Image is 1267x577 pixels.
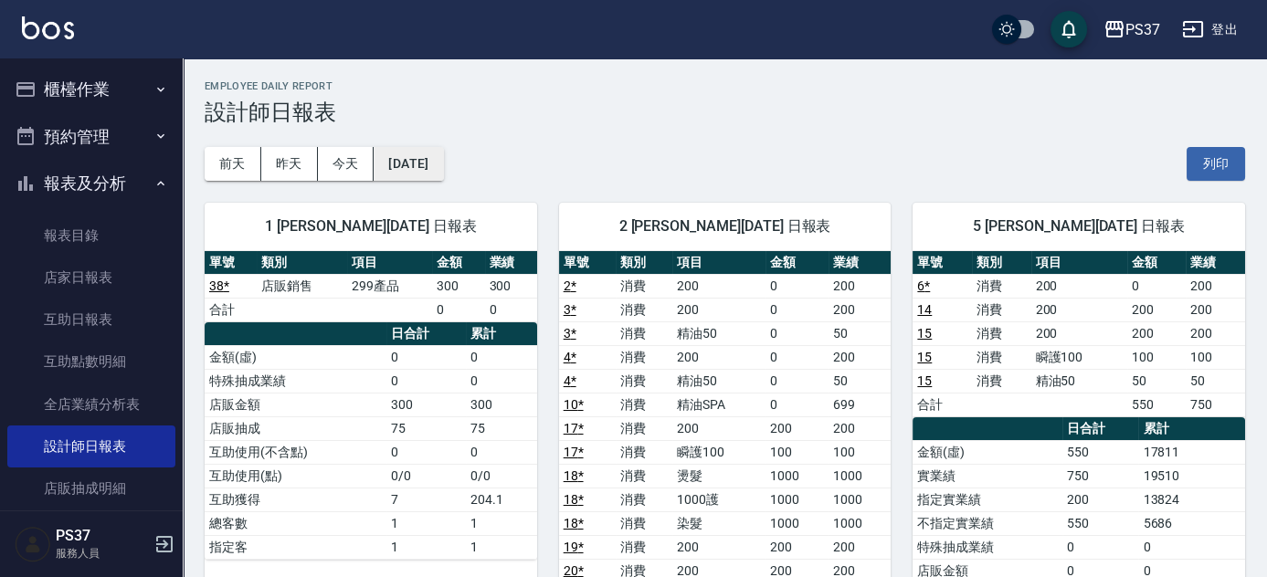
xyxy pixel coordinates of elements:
a: 15 [917,326,932,341]
td: 消費 [972,369,1031,393]
td: 消費 [616,416,672,440]
td: 0 [386,440,467,464]
td: 1000護 [672,488,766,511]
td: 750 [1186,393,1245,416]
td: 200 [672,345,766,369]
td: 200 [1031,274,1127,298]
td: 5686 [1138,511,1244,535]
td: 750 [1062,464,1138,488]
th: 累計 [1138,417,1244,441]
a: 互助日報表 [7,299,175,341]
td: 300 [432,274,484,298]
th: 金額 [765,251,828,275]
th: 金額 [1127,251,1187,275]
button: [DATE] [374,147,443,181]
button: 今天 [318,147,375,181]
td: 200 [672,298,766,321]
h2: Employee Daily Report [205,80,1245,92]
td: 消費 [616,535,672,559]
td: 消費 [616,393,672,416]
td: 100 [829,440,891,464]
td: 1000 [829,464,891,488]
td: 消費 [616,511,672,535]
td: 17811 [1138,440,1244,464]
button: 前天 [205,147,261,181]
td: 金額(虛) [205,345,386,369]
a: 店販抽成明細 [7,467,175,509]
td: 75 [466,416,536,440]
td: 0 [1127,274,1187,298]
td: 50 [829,321,891,345]
th: 金額 [432,251,484,275]
td: 店販抽成 [205,416,386,440]
td: 7 [386,488,467,511]
td: 合計 [205,298,257,321]
td: 200 [1186,298,1245,321]
td: 100 [1186,345,1245,369]
td: 合計 [913,393,972,416]
td: 0 [466,345,536,369]
table: a dense table [205,322,537,560]
td: 0/0 [386,464,467,488]
button: 櫃檯作業 [7,66,175,113]
td: 19510 [1138,464,1244,488]
td: 0 [432,298,484,321]
td: 100 [1127,345,1187,369]
td: 1000 [829,488,891,511]
a: 店家日報表 [7,257,175,299]
td: 200 [829,535,891,559]
td: 200 [1186,321,1245,345]
td: 互助使用(不含點) [205,440,386,464]
td: 0 [765,393,828,416]
button: save [1051,11,1087,47]
td: 299產品 [347,274,432,298]
td: 消費 [616,298,672,321]
td: 100 [765,440,828,464]
td: 200 [829,416,891,440]
td: 1 [466,535,536,559]
button: 預約管理 [7,113,175,161]
td: 精油50 [672,369,766,393]
td: 互助獲得 [205,488,386,511]
div: PS37 [1125,18,1160,41]
td: 300 [485,274,537,298]
button: 昨天 [261,147,318,181]
td: 0 [485,298,537,321]
td: 550 [1062,511,1138,535]
td: 總客數 [205,511,386,535]
td: 550 [1062,440,1138,464]
td: 0 [765,321,828,345]
td: 消費 [972,345,1031,369]
a: 全店業績分析表 [7,383,175,425]
td: 精油50 [672,321,766,345]
td: 金額(虛) [913,440,1062,464]
a: 設計師日報表 [7,425,175,467]
td: 消費 [616,488,672,511]
td: 特殊抽成業績 [205,369,386,393]
td: 消費 [616,464,672,488]
h3: 設計師日報表 [205,100,1245,125]
td: 699 [829,393,891,416]
td: 200 [1062,488,1138,511]
th: 日合計 [1062,417,1138,441]
a: 互助點數明細 [7,341,175,383]
th: 業績 [485,251,537,275]
a: 費用分析表 [7,509,175,551]
td: 指定客 [205,535,386,559]
a: 15 [917,350,932,364]
td: 50 [1127,369,1187,393]
th: 單號 [913,251,972,275]
td: 1000 [829,511,891,535]
td: 消費 [616,440,672,464]
td: 50 [1186,369,1245,393]
th: 業績 [1186,251,1245,275]
th: 項目 [1031,251,1127,275]
td: 特殊抽成業績 [913,535,1062,559]
th: 累計 [466,322,536,346]
th: 項目 [347,251,432,275]
td: 0 [765,369,828,393]
td: 精油SPA [672,393,766,416]
td: 200 [829,274,891,298]
td: 200 [765,416,828,440]
td: 200 [672,535,766,559]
